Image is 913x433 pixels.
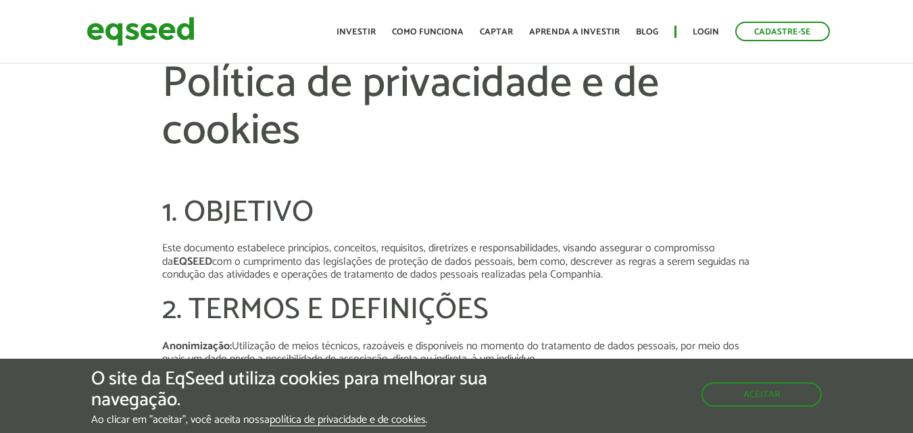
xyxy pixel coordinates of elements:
h2: 1. OBJETIVO [162,197,751,229]
a: Blog [636,28,658,36]
button: Aceitar [701,382,822,407]
strong: EQSEED [173,253,212,271]
p: Ao clicar em "aceitar", você aceita nossa . [91,413,529,426]
a: Captar [480,28,513,36]
a: Como funciona [392,28,464,36]
a: política de privacidade e de cookies [270,415,426,426]
h5: O site da EqSeed utiliza cookies para melhorar sua navegação. [91,369,529,411]
a: Aprenda a investir [529,28,620,36]
p: Utilização de meios técnicos, razoáveis e disponíveis no momento do tratamento de dados pessoais,... [162,340,751,365]
strong: Anonimização: [162,337,232,355]
img: EqSeed [87,14,195,49]
h2: 2. TERMOS E DEFINIÇÕES [162,294,751,326]
a: Investir [337,28,376,36]
a: Cadastre-se [735,22,830,41]
h1: Política de privacidade e de cookies [162,61,751,197]
p: Este documento estabelece princípios, conceitos, requisitos, diretrizes e responsabilidades, visa... [162,242,751,281]
a: Login [693,28,719,36]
